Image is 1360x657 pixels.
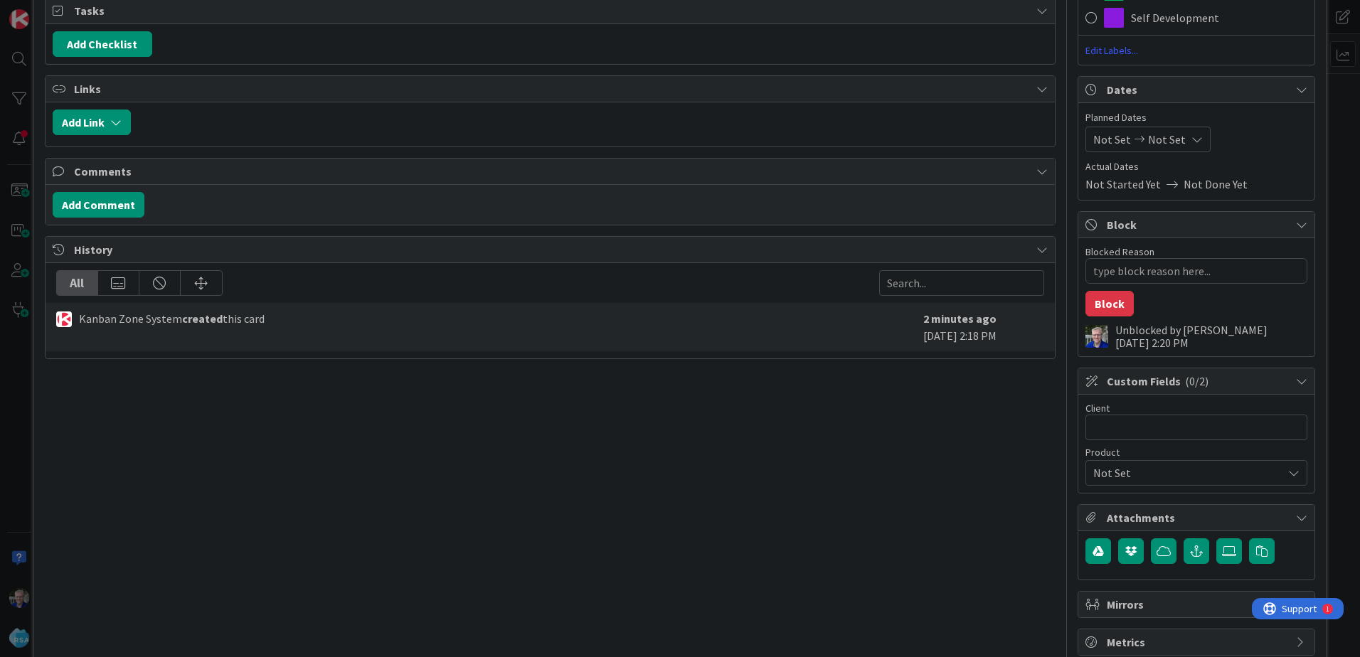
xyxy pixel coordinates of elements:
span: Comments [74,163,1029,180]
b: created [182,311,223,326]
span: Actual Dates [1085,159,1307,174]
span: Self Development [1131,9,1219,26]
span: History [74,241,1029,258]
b: 2 minutes ago [923,311,997,326]
span: Support [30,2,65,19]
span: Custom Fields [1107,373,1289,390]
span: ( 0/2 ) [1185,374,1208,388]
span: Metrics [1107,634,1289,651]
span: Links [74,80,1029,97]
span: Not Started Yet [1085,176,1161,193]
div: All [57,271,98,295]
span: Not Set [1093,131,1131,148]
span: Not Done Yet [1184,176,1248,193]
span: Block [1107,216,1289,233]
button: Block [1085,291,1134,316]
input: Search... [879,270,1044,296]
span: Not Set [1148,131,1186,148]
span: Tasks [74,2,1029,19]
span: Mirrors [1107,596,1289,613]
div: Unblocked by [PERSON_NAME] [DATE] 2:20 PM [1115,324,1307,349]
span: Planned Dates [1085,110,1307,125]
span: Dates [1107,81,1289,98]
button: Add Link [53,109,131,135]
img: KS [56,311,72,327]
span: Attachments [1107,509,1289,526]
label: Client [1085,402,1110,415]
div: [DATE] 2:18 PM [923,310,1044,344]
img: RT [1085,325,1108,348]
span: Kanban Zone System this card [79,310,265,327]
span: Edit Labels... [1078,43,1314,58]
span: Not Set [1093,464,1282,481]
div: 1 [74,6,78,17]
div: Product [1085,447,1307,457]
button: Add Comment [53,192,144,218]
label: Blocked Reason [1085,245,1154,258]
button: Add Checklist [53,31,152,57]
